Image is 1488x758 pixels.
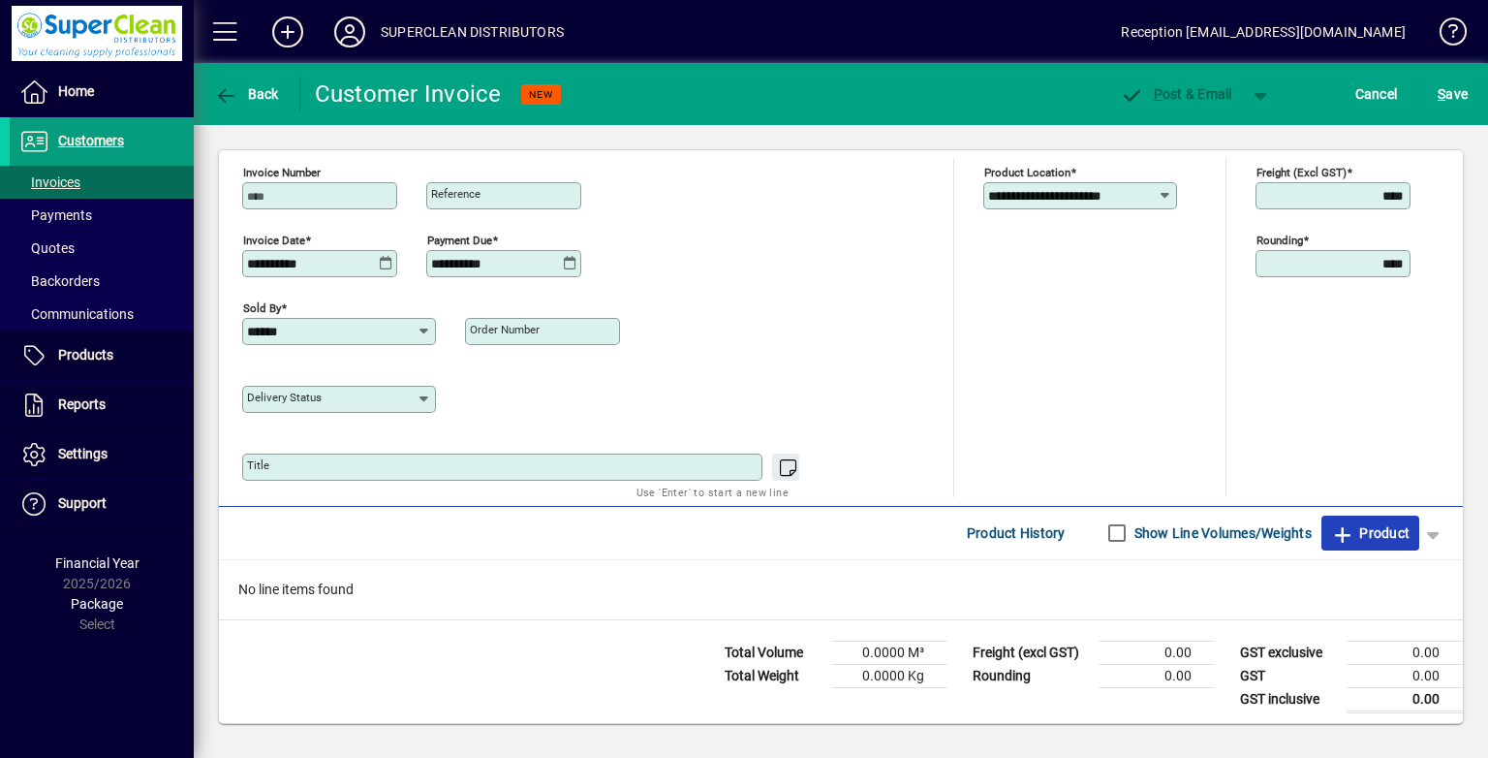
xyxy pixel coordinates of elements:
td: GST [1230,664,1347,687]
span: Quotes [19,240,75,256]
mat-label: Order number [470,323,540,336]
a: Quotes [10,232,194,265]
button: Save [1433,77,1472,111]
a: Knowledge Base [1425,4,1464,67]
span: Package [71,596,123,612]
td: GST inclusive [1230,687,1347,711]
a: Reports [10,381,194,429]
button: Product History [959,516,1073,551]
a: Communications [10,298,194,331]
mat-label: Reference [431,187,480,201]
a: Settings [10,430,194,479]
span: Payments [19,207,92,223]
mat-label: Delivery status [247,391,322,404]
span: ost & Email [1120,86,1232,102]
button: Product [1321,516,1419,551]
span: Back [214,86,279,102]
button: Add [257,15,319,49]
td: 0.00 [1099,664,1215,687]
mat-hint: Use 'Enter' to start a new line [636,481,789,503]
span: Products [58,347,113,363]
span: Cancel [1355,79,1398,110]
label: Show Line Volumes/Weights [1131,523,1312,543]
mat-label: Product location [984,165,1070,178]
span: Support [58,495,107,511]
td: 0.00 [1347,687,1463,711]
td: 0.00 [1347,641,1463,664]
div: Customer Invoice [315,79,502,110]
span: Product History [967,518,1066,549]
td: 0.0000 M³ [831,641,947,664]
button: Cancel [1350,77,1403,111]
mat-label: Payment due [427,233,492,246]
td: 0.0000 Kg [831,664,947,687]
span: Backorders [19,273,100,289]
mat-label: Sold by [243,300,281,314]
button: Post & Email [1110,77,1242,111]
button: Back [209,77,284,111]
span: Product [1331,518,1410,549]
td: Freight (excl GST) [963,641,1099,664]
span: Customers [58,133,124,148]
button: Profile [319,15,381,49]
div: SUPERCLEAN DISTRIBUTORS [381,16,564,47]
mat-label: Freight (excl GST) [1256,165,1347,178]
span: S [1438,86,1445,102]
div: No line items found [219,560,1463,619]
a: Products [10,332,194,380]
span: Home [58,83,94,99]
span: P [1154,86,1162,102]
span: Reports [58,396,106,412]
td: Rounding [963,664,1099,687]
a: Backorders [10,265,194,298]
app-page-header-button: Back [194,77,300,111]
span: Settings [58,446,108,461]
span: Financial Year [55,555,139,571]
td: Total Weight [715,664,831,687]
span: ave [1438,79,1468,110]
span: Communications [19,306,134,322]
div: Reception [EMAIL_ADDRESS][DOMAIN_NAME] [1121,16,1406,47]
td: GST exclusive [1230,641,1347,664]
a: Invoices [10,166,194,199]
mat-label: Invoice date [243,233,305,246]
span: Invoices [19,174,80,190]
a: Payments [10,199,194,232]
mat-label: Rounding [1256,233,1303,246]
td: 0.00 [1347,664,1463,687]
a: Support [10,480,194,528]
mat-label: Invoice number [243,165,321,178]
td: 0.00 [1099,641,1215,664]
td: Total Volume [715,641,831,664]
span: NEW [529,88,553,101]
mat-label: Title [247,458,269,472]
a: Home [10,68,194,116]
